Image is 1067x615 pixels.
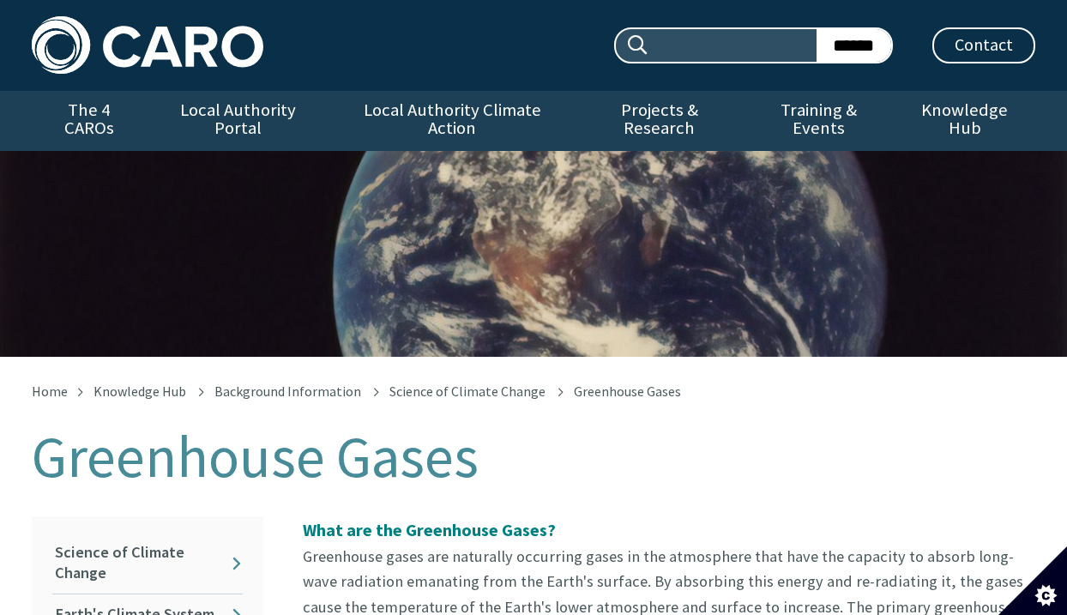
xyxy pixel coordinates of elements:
[998,546,1067,615] button: Set cookie preferences
[575,91,744,151] a: Projects & Research
[32,425,1035,489] h1: Greenhouse Gases
[574,383,681,400] span: Greenhouse Gases
[389,383,546,400] a: Science of Climate Change
[32,383,68,400] a: Home
[932,27,1035,63] a: Contact
[52,533,243,594] a: Science of Climate Change
[32,16,263,74] img: Caro logo
[214,383,361,400] a: Background Information
[895,91,1035,151] a: Knowledge Hub
[93,383,186,400] a: Knowledge Hub
[329,91,574,151] a: Local Authority Climate Action
[32,91,146,151] a: The 4 CAROs
[146,91,329,151] a: Local Authority Portal
[303,519,556,540] strong: What are the Greenhouse Gases?
[744,91,894,151] a: Training & Events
